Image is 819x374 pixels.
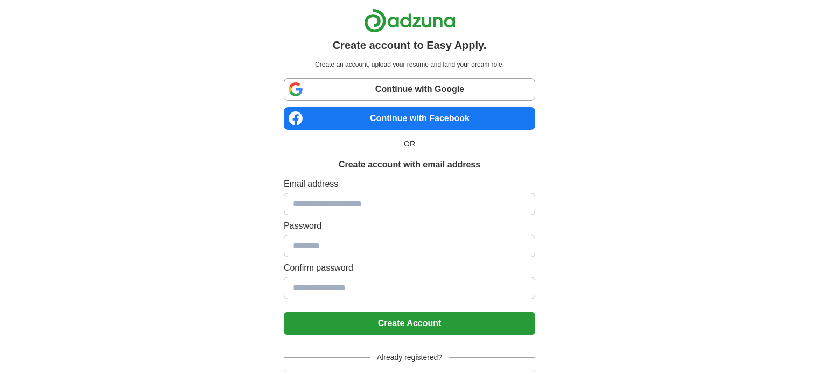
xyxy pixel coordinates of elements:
h1: Create account with email address [339,158,480,171]
img: Adzuna logo [364,9,456,33]
h1: Create account to Easy Apply. [333,37,487,53]
label: Email address [284,178,535,190]
label: Confirm password [284,262,535,274]
span: OR [397,138,422,150]
a: Continue with Google [284,78,535,101]
label: Password [284,220,535,232]
p: Create an account, upload your resume and land your dream role. [286,60,533,69]
a: Continue with Facebook [284,107,535,130]
span: Already registered? [370,352,449,363]
button: Create Account [284,312,535,335]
